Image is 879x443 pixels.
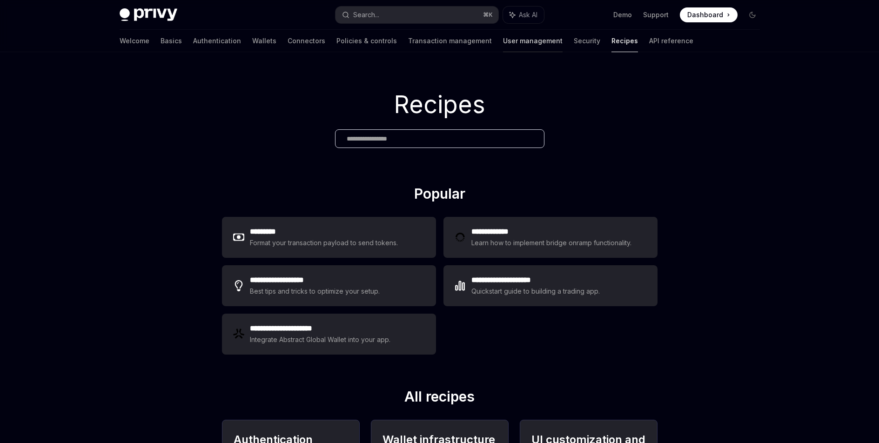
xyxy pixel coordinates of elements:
a: Demo [613,10,632,20]
a: Connectors [288,30,325,52]
a: Wallets [252,30,276,52]
div: Integrate Abstract Global Wallet into your app. [250,334,391,345]
a: Support [643,10,669,20]
h2: All recipes [222,388,658,409]
a: Basics [161,30,182,52]
div: Learn how to implement bridge onramp functionality. [471,237,634,248]
div: Format your transaction payload to send tokens. [250,237,398,248]
a: **** **** ***Learn how to implement bridge onramp functionality. [443,217,658,258]
button: Search...⌘K [335,7,498,23]
a: User management [503,30,563,52]
a: API reference [649,30,693,52]
a: Policies & controls [336,30,397,52]
a: Security [574,30,600,52]
a: Welcome [120,30,149,52]
h2: Popular [222,185,658,206]
a: Dashboard [680,7,738,22]
span: Ask AI [519,10,537,20]
img: dark logo [120,8,177,21]
a: Authentication [193,30,241,52]
div: Quickstart guide to building a trading app. [471,286,600,297]
button: Toggle dark mode [745,7,760,22]
span: ⌘ K [483,11,493,19]
div: Search... [353,9,379,20]
a: **** ****Format your transaction payload to send tokens. [222,217,436,258]
button: Ask AI [503,7,544,23]
span: Dashboard [687,10,723,20]
div: Best tips and tricks to optimize your setup. [250,286,381,297]
a: Recipes [611,30,638,52]
a: Transaction management [408,30,492,52]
